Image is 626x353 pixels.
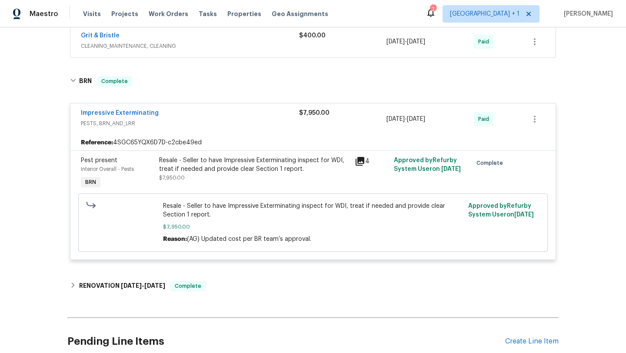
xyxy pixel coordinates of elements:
[121,283,165,289] span: -
[505,337,559,346] div: Create Line Item
[111,10,138,18] span: Projects
[560,10,613,18] span: [PERSON_NAME]
[81,33,120,39] a: Grit & Bristle
[386,37,425,46] span: -
[441,166,461,172] span: [DATE]
[430,5,436,14] div: 7
[81,167,134,172] span: Interior Overall - Pests
[478,115,493,123] span: Paid
[272,10,328,18] span: Geo Assignments
[79,281,165,291] h6: RENOVATION
[299,33,326,39] span: $400.00
[98,77,131,86] span: Complete
[163,202,463,219] span: Resale - Seller to have Impressive Exterminating inspect for WDI, treat if needed and provide cle...
[407,116,425,122] span: [DATE]
[81,110,159,116] a: Impressive Exterminating
[394,157,461,172] span: Approved by Refurby System User on
[81,138,113,147] b: Reference:
[159,175,185,180] span: $7,950.00
[450,10,519,18] span: [GEOGRAPHIC_DATA] + 1
[121,283,142,289] span: [DATE]
[171,282,205,290] span: Complete
[514,212,534,218] span: [DATE]
[386,115,425,123] span: -
[67,276,559,296] div: RENOVATION [DATE]-[DATE]Complete
[199,11,217,17] span: Tasks
[163,223,463,231] span: $7,950.00
[81,119,299,128] span: PESTS, BRN_AND_LRR
[187,236,311,242] span: (AG) Updated cost per BR team’s approval.
[355,156,389,167] div: 4
[79,76,92,87] h6: BRN
[386,39,405,45] span: [DATE]
[81,42,299,50] span: CLEANING_MAINTENANCE, CLEANING
[30,10,58,18] span: Maestro
[478,37,493,46] span: Paid
[144,283,165,289] span: [DATE]
[159,156,350,173] div: Resale - Seller to have Impressive Exterminating inspect for WDI, treat if needed and provide cle...
[468,203,534,218] span: Approved by Refurby System User on
[82,178,100,186] span: BRN
[407,39,425,45] span: [DATE]
[386,116,405,122] span: [DATE]
[81,157,117,163] span: Pest present
[476,159,506,167] span: Complete
[83,10,101,18] span: Visits
[149,10,188,18] span: Work Orders
[227,10,261,18] span: Properties
[70,135,556,150] div: 4SGC65YQX6D7D-c2cbe49ed
[163,236,187,242] span: Reason:
[67,67,559,95] div: BRN Complete
[299,110,330,116] span: $7,950.00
